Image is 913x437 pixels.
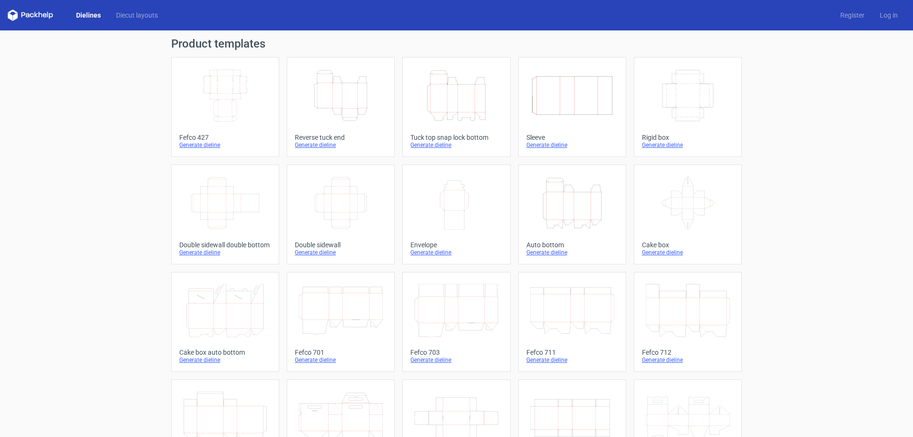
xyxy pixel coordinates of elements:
[402,272,510,372] a: Fefco 703Generate dieline
[526,241,618,249] div: Auto bottom
[642,249,734,256] div: Generate dieline
[526,356,618,364] div: Generate dieline
[287,165,395,264] a: Double sidewallGenerate dieline
[179,249,271,256] div: Generate dieline
[518,57,626,157] a: SleeveGenerate dieline
[410,249,502,256] div: Generate dieline
[642,349,734,356] div: Fefco 712
[526,141,618,149] div: Generate dieline
[287,272,395,372] a: Fefco 701Generate dieline
[642,241,734,249] div: Cake box
[634,57,742,157] a: Rigid boxGenerate dieline
[171,272,279,372] a: Cake box auto bottomGenerate dieline
[171,38,742,49] h1: Product templates
[642,134,734,141] div: Rigid box
[410,134,502,141] div: Tuck top snap lock bottom
[634,272,742,372] a: Fefco 712Generate dieline
[634,165,742,264] a: Cake boxGenerate dieline
[518,272,626,372] a: Fefco 711Generate dieline
[526,134,618,141] div: Sleeve
[642,356,734,364] div: Generate dieline
[179,141,271,149] div: Generate dieline
[642,141,734,149] div: Generate dieline
[171,57,279,157] a: Fefco 427Generate dieline
[410,356,502,364] div: Generate dieline
[179,134,271,141] div: Fefco 427
[295,141,387,149] div: Generate dieline
[518,165,626,264] a: Auto bottomGenerate dieline
[526,249,618,256] div: Generate dieline
[179,349,271,356] div: Cake box auto bottom
[295,349,387,356] div: Fefco 701
[295,241,387,249] div: Double sidewall
[108,10,165,20] a: Diecut layouts
[179,356,271,364] div: Generate dieline
[410,241,502,249] div: Envelope
[833,10,872,20] a: Register
[287,57,395,157] a: Reverse tuck endGenerate dieline
[402,57,510,157] a: Tuck top snap lock bottomGenerate dieline
[872,10,905,20] a: Log in
[68,10,108,20] a: Dielines
[402,165,510,264] a: EnvelopeGenerate dieline
[179,241,271,249] div: Double sidewall double bottom
[295,249,387,256] div: Generate dieline
[526,349,618,356] div: Fefco 711
[410,141,502,149] div: Generate dieline
[171,165,279,264] a: Double sidewall double bottomGenerate dieline
[295,356,387,364] div: Generate dieline
[295,134,387,141] div: Reverse tuck end
[410,349,502,356] div: Fefco 703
